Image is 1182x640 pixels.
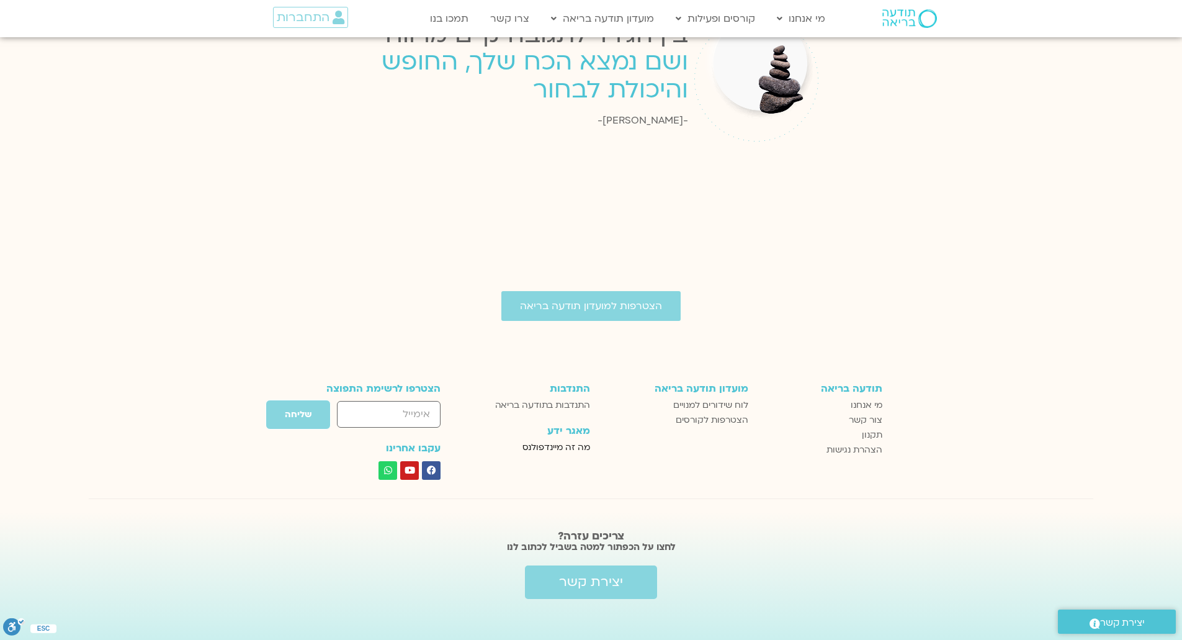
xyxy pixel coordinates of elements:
a: מה זה מיינדפולנס [475,440,589,455]
form: טופס חדש [300,400,441,436]
h3: הצטרפו לרשימת התפוצה [300,383,441,394]
span: לוח שידורים למנויים [673,398,748,413]
span: יצירת קשר [559,575,623,590]
span: התחברות [277,11,329,24]
img: תודעה בריאה [882,9,937,28]
h3: מועדון תודעה בריאה [602,383,748,394]
h2: לחצו על הכפתור למטה בשביל לכתוב לנו [268,541,914,553]
a: מועדון תודעה בריאה [545,7,660,30]
a: לוח שידורים למנויים [602,398,748,413]
a: הצטרפות לקורסים [602,413,748,428]
a: תמכו בנו [424,7,475,30]
a: יצירת קשר [525,566,657,599]
a: צור קשר [761,413,882,428]
h3: התנדבות [475,383,589,394]
button: שליחה [266,400,331,430]
a: הצטרפות למועדון תודעה בריאה [501,291,681,321]
h3: מאגר ידע [475,425,589,436]
a: יצירת קשר [1058,610,1176,634]
span: שליחה [285,410,311,420]
h3: תודעה בריאה [761,383,882,394]
h3: עקבו אחרינו [300,443,441,454]
span: מי אנחנו [851,398,882,413]
div: -[PERSON_NAME]- [328,112,687,129]
a: תקנון [761,428,882,443]
h2: צריכים עזרה? [268,530,914,543]
span: צור קשר [849,413,882,428]
a: הצהרת נגישות [761,443,882,457]
a: קורסים ופעילות [669,7,761,30]
span: התנדבות בתודעה בריאה [495,398,590,413]
a: מי אנחנו [761,398,882,413]
a: מי אנחנו [771,7,831,30]
span: הצטרפות לקורסים [676,413,748,428]
span: יצירת קשר [1100,615,1145,631]
a: התחברות [273,7,348,28]
span: תקנון [862,428,882,443]
input: אימייל [337,401,441,428]
span: הצהרת נגישות [826,443,882,457]
p: ושם נמצא הכח שלך, החופש והיכולת לבחור [328,48,687,104]
a: התנדבות בתודעה בריאה [475,398,589,413]
span: הצטרפות למועדון תודעה בריאה [520,300,662,312]
a: צרו קשר [484,7,535,30]
span: מה זה מיינדפולנס [522,440,590,455]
